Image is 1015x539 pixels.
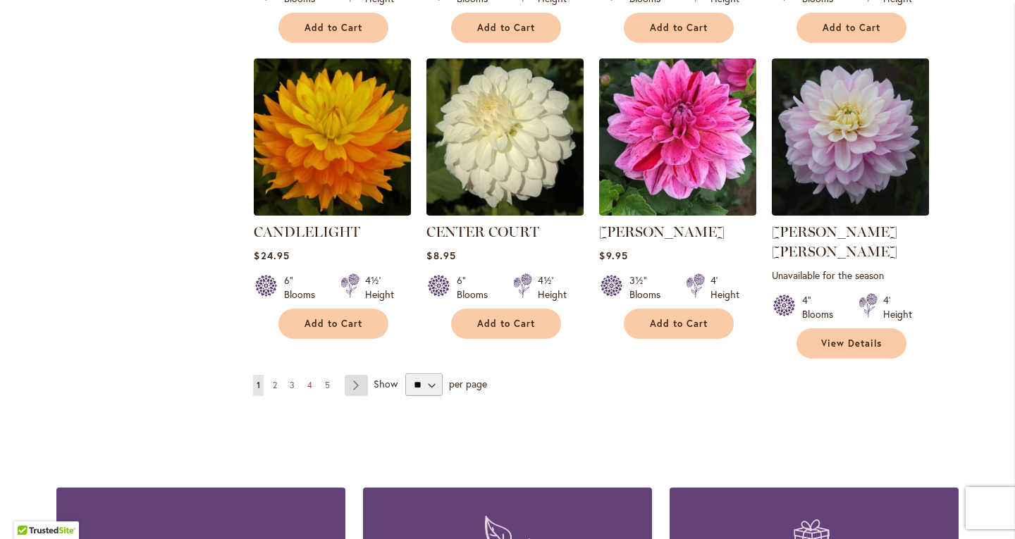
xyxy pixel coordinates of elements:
[457,273,496,302] div: 6" Blooms
[304,375,316,396] a: 4
[273,380,277,390] span: 2
[269,375,281,396] a: 2
[796,13,906,43] button: Add to Cart
[802,293,842,321] div: 4" Blooms
[365,273,394,302] div: 4½' Height
[449,377,487,390] span: per page
[883,293,912,321] div: 4' Height
[307,380,312,390] span: 4
[599,58,756,216] img: CHA CHING
[426,223,539,240] a: CENTER COURT
[374,377,398,390] span: Show
[325,380,330,390] span: 5
[538,273,567,302] div: 4½' Height
[772,223,897,260] a: [PERSON_NAME] [PERSON_NAME]
[624,309,734,339] button: Add to Cart
[426,249,455,262] span: $8.95
[624,13,734,43] button: Add to Cart
[650,318,708,330] span: Add to Cart
[772,58,929,216] img: Charlotte Mae
[254,223,360,240] a: CANDLELIGHT
[284,273,324,302] div: 6" Blooms
[451,309,561,339] button: Add to Cart
[426,58,584,216] img: CENTER COURT
[772,205,929,218] a: Charlotte Mae
[451,13,561,43] button: Add to Cart
[796,328,906,359] a: View Details
[321,375,333,396] a: 5
[257,380,260,390] span: 1
[650,22,708,34] span: Add to Cart
[11,489,50,528] iframe: Launch Accessibility Center
[710,273,739,302] div: 4' Height
[477,22,535,34] span: Add to Cart
[290,380,295,390] span: 3
[286,375,298,396] a: 3
[599,205,756,218] a: CHA CHING
[254,58,411,216] img: CANDLELIGHT
[823,22,880,34] span: Add to Cart
[278,13,388,43] button: Add to Cart
[821,337,882,349] span: View Details
[254,249,289,262] span: $24.95
[304,22,362,34] span: Add to Cart
[599,249,627,262] span: $9.95
[426,205,584,218] a: CENTER COURT
[304,318,362,330] span: Add to Cart
[599,223,725,240] a: [PERSON_NAME]
[254,205,411,218] a: CANDLELIGHT
[772,268,929,282] p: Unavailable for the season
[629,273,669,302] div: 3½" Blooms
[278,309,388,339] button: Add to Cart
[477,318,535,330] span: Add to Cart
